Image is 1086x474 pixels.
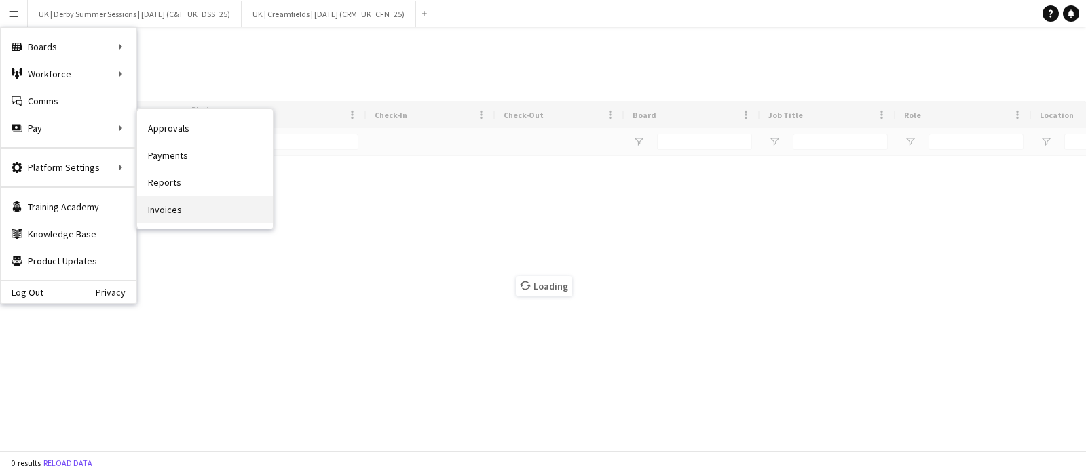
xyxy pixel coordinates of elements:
[1,248,136,275] a: Product Updates
[96,287,136,298] a: Privacy
[137,115,273,142] a: Approvals
[242,1,416,27] button: UK | Creamfields | [DATE] (CRM_UK_CFN_25)
[1,154,136,181] div: Platform Settings
[1,60,136,87] div: Workforce
[1,220,136,248] a: Knowledge Base
[1,33,136,60] div: Boards
[1,115,136,142] div: Pay
[137,142,273,169] a: Payments
[137,196,273,223] a: Invoices
[137,169,273,196] a: Reports
[516,276,572,296] span: Loading
[1,87,136,115] a: Comms
[41,456,95,471] button: Reload data
[1,287,43,298] a: Log Out
[28,1,242,27] button: UK | Derby Summer Sessions | [DATE] (C&T_UK_DSS_25)
[1,193,136,220] a: Training Academy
